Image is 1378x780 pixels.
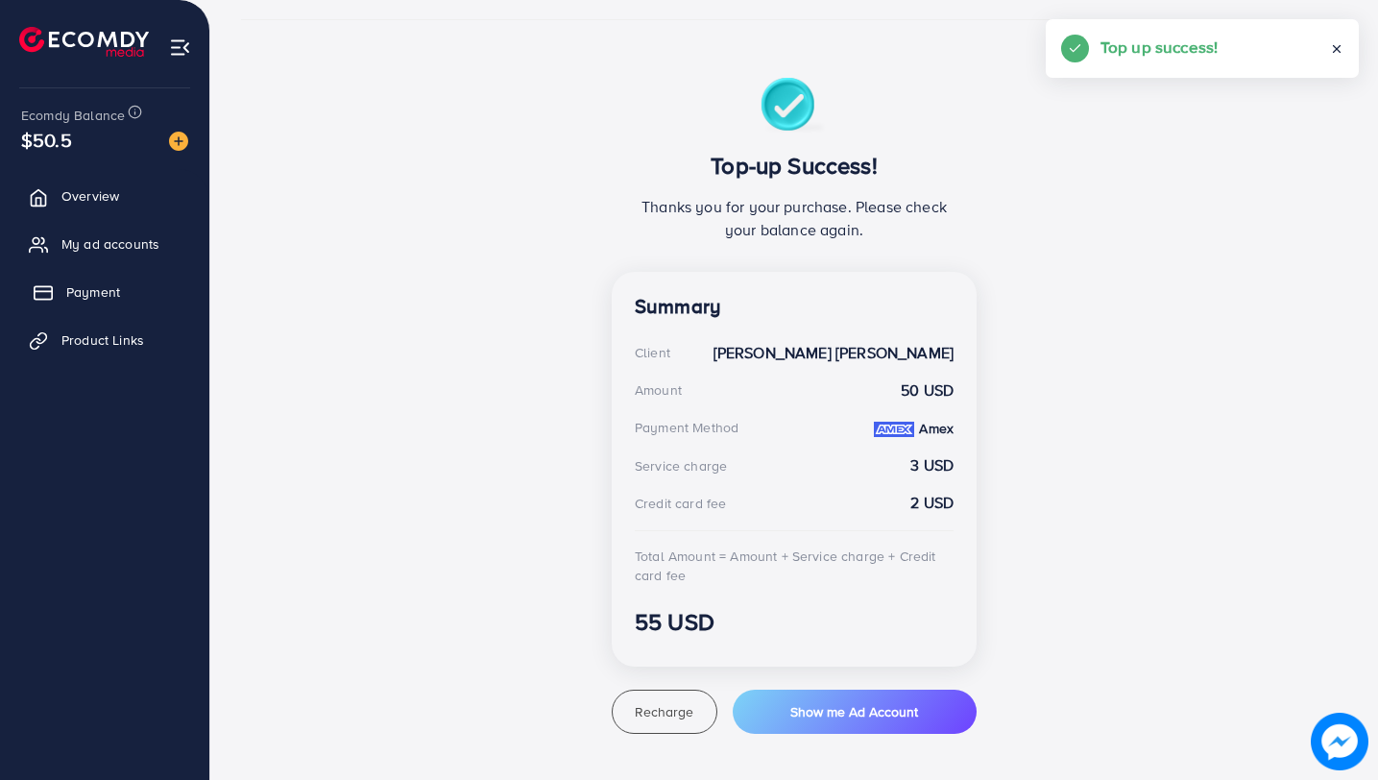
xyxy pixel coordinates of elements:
a: Payment [14,273,195,311]
button: Show me Ad Account [733,690,977,734]
strong: [PERSON_NAME] [PERSON_NAME] [713,342,954,364]
span: My ad accounts [61,234,159,254]
h4: Summary [635,295,954,319]
span: Overview [61,186,119,206]
div: Payment Method [635,418,738,437]
div: Total Amount = Amount + Service charge + Credit card fee [635,547,954,586]
a: My ad accounts [14,225,195,263]
button: Recharge [612,690,717,734]
h3: Top-up Success! [635,152,954,180]
div: Amount [635,380,682,400]
span: $50.5 [21,126,72,154]
img: image [169,132,188,151]
span: Payment [66,282,120,302]
img: logo [19,27,149,57]
img: credit [874,422,914,437]
a: Product Links [14,321,195,359]
div: Client [635,343,670,362]
span: Ecomdy Balance [21,106,125,125]
a: Overview [14,177,195,215]
span: Product Links [61,330,144,350]
img: success [761,78,829,136]
strong: 3 USD [910,454,954,476]
span: Recharge [635,702,693,721]
h3: 55 USD [635,608,954,636]
div: Credit card fee [635,494,726,513]
img: menu [169,37,191,59]
div: Service charge [635,456,727,475]
h5: Top up success! [1100,35,1218,60]
p: Thanks you for your purchase. Please check your balance again. [635,195,954,241]
img: image [1311,713,1368,770]
span: Show me Ad Account [790,702,918,721]
strong: 50 USD [901,379,954,402]
strong: 2 USD [910,492,954,514]
strong: Amex [919,419,954,438]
